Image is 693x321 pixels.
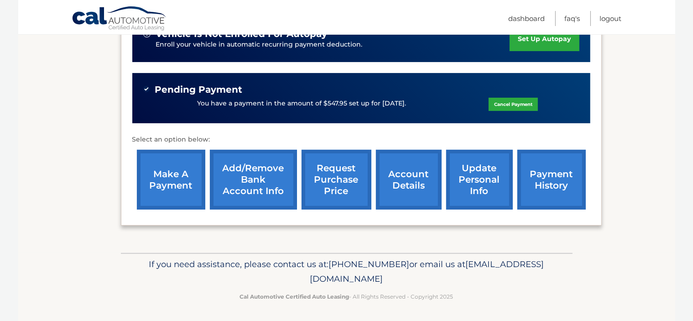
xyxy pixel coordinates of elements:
[329,259,410,269] span: [PHONE_NUMBER]
[510,27,579,51] a: set up autopay
[509,11,545,26] a: Dashboard
[210,150,297,210] a: Add/Remove bank account info
[565,11,580,26] a: FAQ's
[517,150,586,210] a: payment history
[127,292,567,301] p: - All Rights Reserved - Copyright 2025
[600,11,622,26] a: Logout
[72,6,167,32] a: Cal Automotive
[310,259,544,284] span: [EMAIL_ADDRESS][DOMAIN_NAME]
[132,134,590,145] p: Select an option below:
[155,84,243,95] span: Pending Payment
[489,98,538,111] a: Cancel Payment
[376,150,442,210] a: account details
[302,150,371,210] a: request purchase price
[446,150,513,210] a: update personal info
[197,99,406,109] p: You have a payment in the amount of $547.95 set up for [DATE].
[137,150,205,210] a: make a payment
[127,257,567,286] p: If you need assistance, please contact us at: or email us at
[240,293,349,300] strong: Cal Automotive Certified Auto Leasing
[143,86,150,92] img: check-green.svg
[156,40,510,50] p: Enroll your vehicle in automatic recurring payment deduction.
